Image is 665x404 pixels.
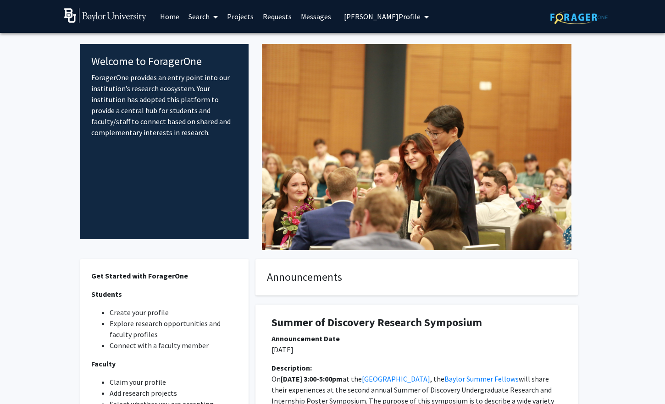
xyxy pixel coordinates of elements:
[91,289,122,299] strong: Students
[91,359,116,368] strong: Faculty
[7,363,39,397] iframe: Chat
[272,333,562,344] div: Announcement Date
[91,271,188,280] strong: Get Started with ForagerOne
[272,362,562,373] div: Description:
[344,12,421,21] span: [PERSON_NAME] Profile
[110,388,238,399] li: Add research projects
[444,374,519,383] a: Baylor Summer Fellows
[91,72,238,138] p: ForagerOne provides an entry point into our institution’s research ecosystem. Your institution ha...
[222,0,258,33] a: Projects
[64,8,146,23] img: Baylor University Logo
[281,374,343,383] strong: [DATE] 3:00-5:00pm
[110,340,238,351] li: Connect with a faculty member
[296,0,336,33] a: Messages
[91,55,238,68] h4: Welcome to ForagerOne
[110,307,238,318] li: Create your profile
[362,374,430,383] a: [GEOGRAPHIC_DATA]
[267,271,566,284] h4: Announcements
[262,44,571,250] img: Cover Image
[272,316,562,329] h1: Summer of Discovery Research Symposium
[155,0,184,33] a: Home
[110,377,238,388] li: Claim your profile
[258,0,296,33] a: Requests
[110,318,238,340] li: Explore research opportunities and faculty profiles
[184,0,222,33] a: Search
[550,10,608,24] img: ForagerOne Logo
[272,344,562,355] p: [DATE]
